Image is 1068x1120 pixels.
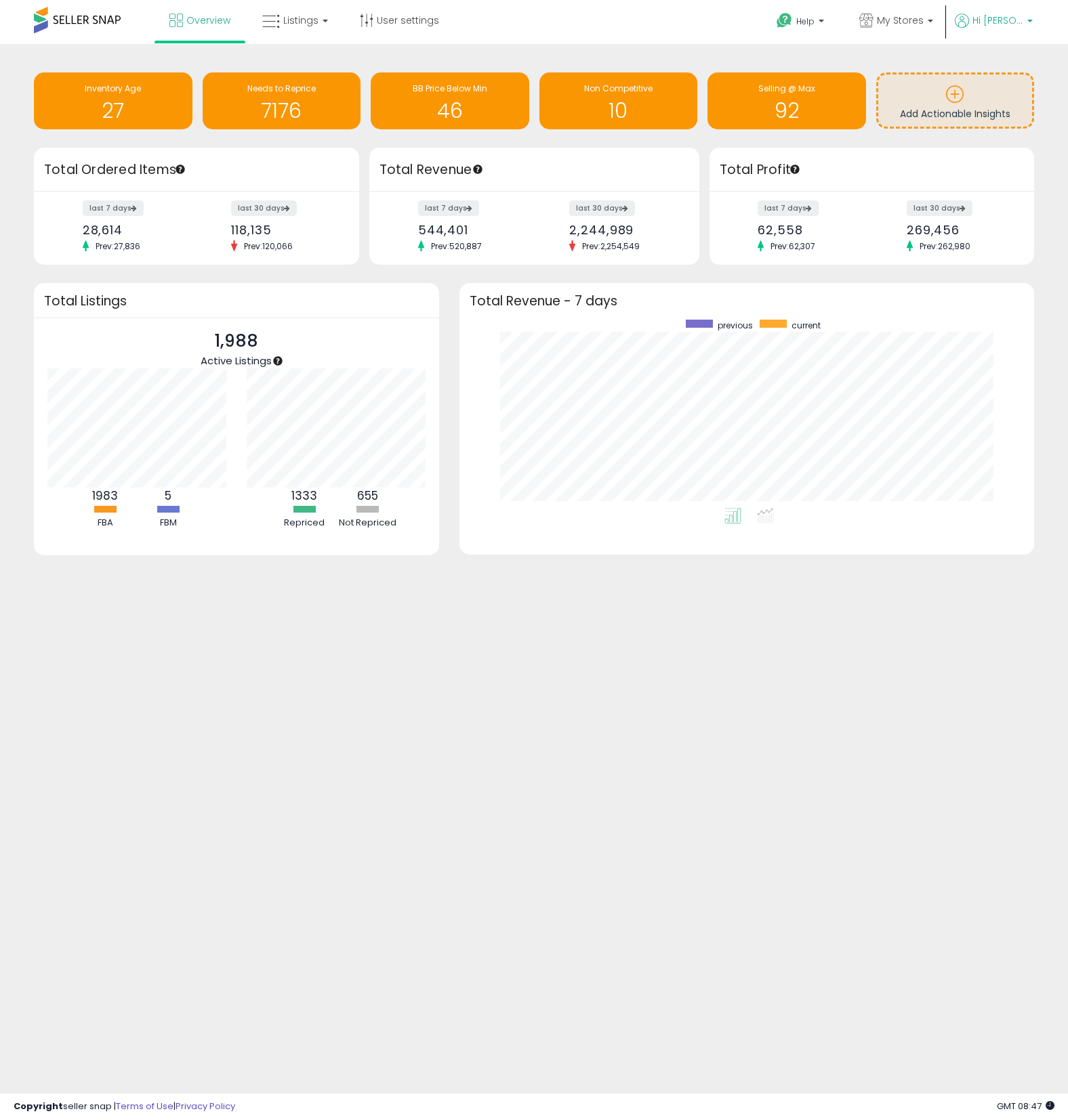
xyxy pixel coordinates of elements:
[418,223,524,237] div: 544,401
[231,200,297,216] label: last 30 days
[720,160,1025,179] h3: Total Profit
[424,240,489,252] span: Prev: 520,887
[792,320,821,331] span: current
[472,163,484,175] div: Tooltip anchor
[201,353,272,368] span: Active Listings
[470,296,1025,306] h3: Total Revenue - 7 days
[714,100,859,122] h1: 92
[92,488,118,504] b: 1983
[913,240,977,252] span: Prev: 262,980
[174,163,186,175] div: Tooltip anchor
[907,223,1010,237] div: 269,456
[247,83,316,94] span: Needs to Reprice
[231,223,335,237] div: 118,135
[766,2,838,44] a: Help
[209,100,354,122] h1: 7176
[165,488,171,504] b: 5
[546,100,691,122] h1: 10
[764,240,822,252] span: Prev: 62,307
[83,223,186,237] div: 28,614
[337,517,398,530] div: Not Repriced
[584,83,653,94] span: Non Competitive
[569,223,675,237] div: 2,244,989
[707,72,866,129] a: Selling @ Max 92
[900,107,1010,121] span: Add Actionable Insights
[955,14,1033,44] a: Hi [PERSON_NAME]
[357,488,378,504] b: 655
[413,83,487,94] span: BB Price Below Min
[972,14,1023,27] span: Hi [PERSON_NAME]
[283,14,319,27] span: Listings
[575,240,646,252] span: Prev: 2,254,549
[272,355,284,367] div: Tooltip anchor
[186,14,230,27] span: Overview
[41,100,186,122] h1: 27
[758,200,819,216] label: last 7 days
[34,72,192,129] a: Inventory Age 27
[877,14,924,27] span: My Stores
[718,320,753,331] span: previous
[85,83,141,94] span: Inventory Age
[907,200,972,216] label: last 30 days
[379,160,689,179] h3: Total Revenue
[274,517,335,530] div: Repriced
[377,100,522,122] h1: 46
[878,74,1033,127] a: Add Actionable Insights
[796,16,815,27] span: Help
[569,200,635,216] label: last 30 days
[89,240,147,252] span: Prev: 27,836
[371,72,529,129] a: BB Price Below Min 46
[83,200,144,216] label: last 7 days
[291,488,317,504] b: 1333
[44,296,429,306] h3: Total Listings
[776,12,793,29] i: Get Help
[758,83,815,94] span: Selling @ Max
[201,328,272,354] p: 1,988
[138,517,199,530] div: FBM
[418,200,479,216] label: last 7 days
[44,160,349,179] h3: Total Ordered Items
[237,240,300,252] span: Prev: 120,066
[539,72,698,129] a: Non Competitive 10
[203,72,361,129] a: Needs to Reprice 7176
[789,163,801,175] div: Tooltip anchor
[75,517,136,530] div: FBA
[758,223,861,237] div: 62,558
